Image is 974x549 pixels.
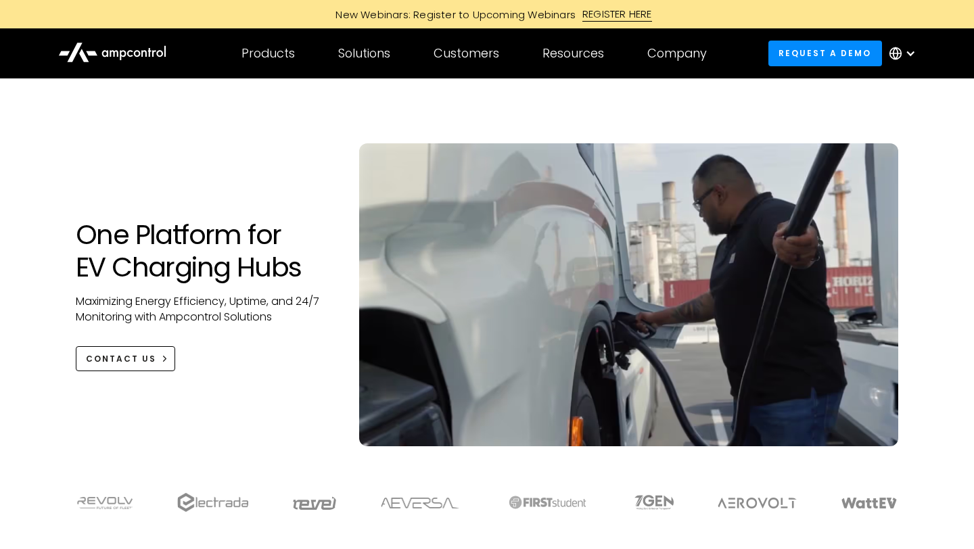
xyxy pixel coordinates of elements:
[647,46,707,61] div: Company
[322,7,582,22] div: New Webinars: Register to Upcoming Webinars
[241,46,295,61] div: Products
[434,46,499,61] div: Customers
[76,346,175,371] a: CONTACT US
[183,7,791,22] a: New Webinars: Register to Upcoming WebinarsREGISTER HERE
[582,7,652,22] div: REGISTER HERE
[76,218,332,283] h1: One Platform for EV Charging Hubs
[768,41,882,66] a: Request a demo
[76,294,332,325] p: Maximizing Energy Efficiency, Uptime, and 24/7 Monitoring with Ampcontrol Solutions
[542,46,604,61] div: Resources
[338,46,390,61] div: Solutions
[717,498,797,508] img: Aerovolt Logo
[841,498,898,508] img: WattEV logo
[177,493,248,512] img: electrada logo
[86,353,156,365] div: CONTACT US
